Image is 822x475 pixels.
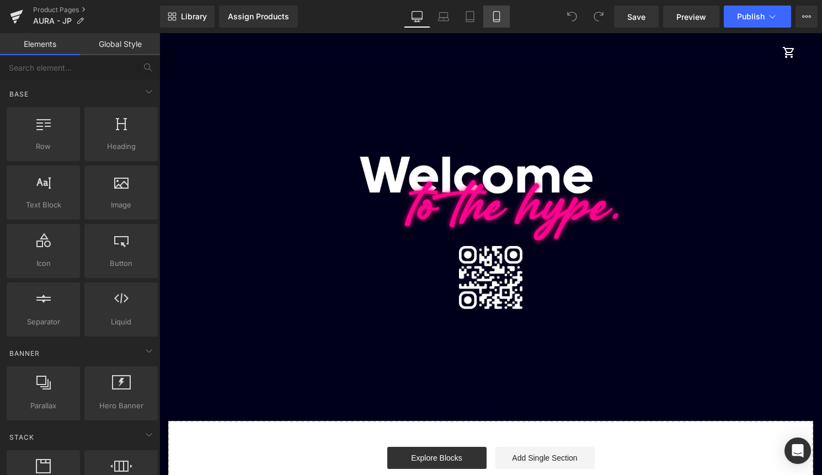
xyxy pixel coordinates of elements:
[796,6,818,28] button: More
[8,89,30,99] span: Base
[404,6,430,28] a: Desktop
[88,400,154,412] span: Hero Banner
[623,13,636,26] span: shopping_cart
[127,64,136,73] img: tab_keywords_by_traffic_grey.svg
[430,6,457,28] a: Laptop
[88,316,154,328] span: Liquid
[10,258,77,269] span: Icon
[676,11,706,23] span: Preview
[18,29,26,38] img: website_grey.svg
[88,141,154,152] span: Heading
[588,6,610,28] button: Redo
[336,414,435,436] a: Add Single Section
[46,64,55,73] img: tab_domain_overview_orange.svg
[724,6,791,28] button: Publish
[737,12,765,21] span: Publish
[618,8,640,30] a: Panier
[8,348,41,359] span: Banner
[33,6,160,14] a: Product Pages
[29,29,125,38] div: Domaine: [DOMAIN_NAME]
[228,12,289,21] div: Assign Products
[8,432,35,442] span: Stack
[561,6,583,28] button: Undo
[627,11,645,23] span: Save
[139,65,167,72] div: Mots-clés
[10,199,77,211] span: Text Block
[18,18,26,26] img: logo_orange.svg
[181,12,207,22] span: Library
[663,6,719,28] a: Preview
[784,437,811,464] div: Open Intercom Messenger
[88,199,154,211] span: Image
[80,33,160,55] a: Global Style
[457,6,483,28] a: Tablet
[483,6,510,28] a: Mobile
[88,258,154,269] span: Button
[228,414,327,436] a: Explore Blocks
[33,17,72,25] span: AURA - JP
[160,6,215,28] a: New Library
[31,18,54,26] div: v 4.0.25
[10,316,77,328] span: Separator
[58,65,85,72] div: Domaine
[10,141,77,152] span: Row
[10,400,77,412] span: Parallax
